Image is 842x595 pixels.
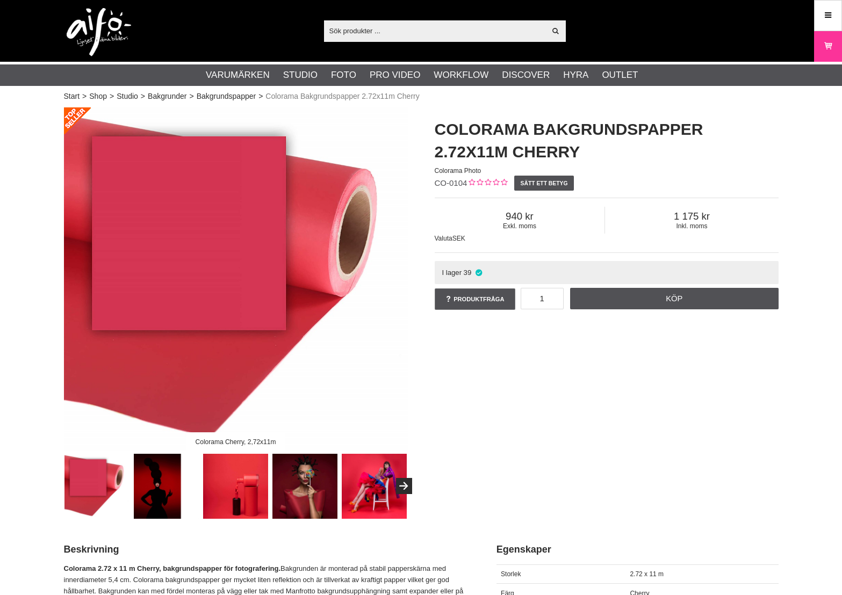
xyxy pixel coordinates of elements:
a: Workflow [434,68,488,82]
span: Valuta [435,235,452,242]
span: Exkl. moms [435,222,605,230]
h2: Beskrivning [64,543,470,556]
a: Sätt ett betyg [514,176,574,191]
img: Colorama Cherry, 2,72x11m [64,107,408,451]
a: Studio [283,68,318,82]
a: Bakgrunder [148,91,186,102]
button: Next [396,478,412,494]
i: I lager [474,269,483,277]
span: I lager [442,269,462,277]
a: Pro Video [370,68,420,82]
span: Colorama Photo [435,167,481,175]
a: Varumärken [206,68,270,82]
span: 39 [464,269,472,277]
a: Produktfråga [435,288,515,310]
a: Hyra [563,68,588,82]
span: 2.72 x 11 m [630,570,664,578]
span: > [189,91,193,102]
span: 940 [435,211,605,222]
a: Discover [502,68,550,82]
span: CO-0104 [435,178,467,187]
a: Shop [89,91,107,102]
a: Start [64,91,80,102]
img: Colorama Cherry - Photo Therese Asplund [134,454,199,519]
div: Kundbetyg: 0 [467,178,507,189]
img: Photo Therese Asplund - Colorama Cherry [272,454,337,519]
img: Colorama Cherry, 2,72x11m [64,454,129,519]
h2: Egenskaper [496,543,779,556]
img: Colorama Cherry Sampel Image [203,454,268,519]
span: > [141,91,145,102]
span: 1 175 [605,211,778,222]
img: Colorama Cherry Sampel [342,454,407,519]
a: Foto [331,68,356,82]
span: SEK [452,235,465,242]
span: > [82,91,87,102]
a: Outlet [602,68,638,82]
span: Inkl. moms [605,222,778,230]
span: > [258,91,263,102]
span: > [110,91,114,102]
a: Bakgrundspapper [197,91,256,102]
div: Colorama Cherry, 2,72x11m [186,432,285,451]
img: logo.png [67,8,131,56]
strong: Colorama 2.72 x 11 m Cherry, bakgrundspapper för fotografering. [64,564,281,572]
input: Sök produkter ... [324,23,546,39]
h1: Colorama Bakgrundspapper 2.72x11m Cherry [435,118,779,163]
span: Storlek [501,570,521,578]
a: Köp [570,288,779,309]
span: Colorama Bakgrundspapper 2.72x11m Cherry [265,91,419,102]
a: Studio [117,91,138,102]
